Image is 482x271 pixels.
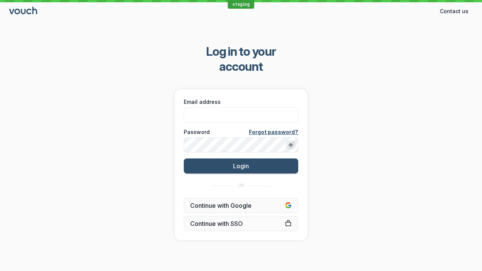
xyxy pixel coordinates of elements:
[184,216,298,231] a: Continue with SSO
[190,202,292,209] span: Continue with Google
[184,158,298,174] button: Login
[440,8,468,15] span: Contact us
[435,5,473,17] button: Contact us
[185,44,297,74] span: Log in to your account
[184,198,298,213] button: Continue with Google
[9,8,38,15] a: Go to sign in
[184,128,210,136] span: Password
[238,183,244,189] span: OR
[190,220,292,227] span: Continue with SSO
[249,128,298,136] a: Forgot password?
[286,140,295,149] button: Show password
[184,98,221,106] span: Email address
[233,162,249,170] span: Login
